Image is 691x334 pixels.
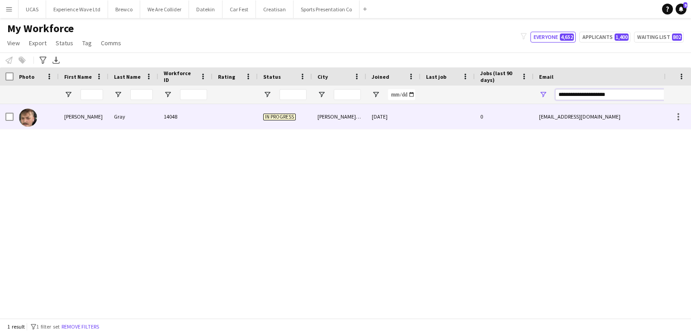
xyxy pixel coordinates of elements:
[480,70,517,83] span: Jobs (last 90 days)
[56,39,73,47] span: Status
[52,37,77,49] a: Status
[80,89,103,100] input: First Name Filter Input
[46,0,108,18] button: Experience Wave Ltd
[36,323,60,330] span: 1 filter set
[109,104,158,129] div: Gray
[97,37,125,49] a: Comms
[180,89,207,100] input: Workforce ID Filter Input
[60,322,101,332] button: Remove filters
[263,73,281,80] span: Status
[334,89,361,100] input: City Filter Input
[475,104,534,129] div: 0
[372,73,389,80] span: Joined
[530,32,576,43] button: Everyone4,652
[101,39,121,47] span: Comms
[158,104,213,129] div: 14048
[218,73,235,80] span: Rating
[317,91,326,99] button: Open Filter Menu
[108,0,140,18] button: Brewco
[372,91,380,99] button: Open Filter Menu
[676,4,686,14] a: 9
[388,89,415,100] input: Joined Filter Input
[38,55,48,66] app-action-btn: Advanced filters
[7,22,74,35] span: My Workforce
[64,91,72,99] button: Open Filter Menu
[579,32,630,43] button: Applicants1,400
[130,89,153,100] input: Last Name Filter Input
[560,33,574,41] span: 4,652
[140,0,189,18] button: We Are Collider
[82,39,92,47] span: Tag
[263,114,296,120] span: In progress
[634,32,684,43] button: Waiting list802
[164,91,172,99] button: Open Filter Menu
[683,2,687,8] span: 9
[79,37,95,49] a: Tag
[293,0,360,18] button: Sports Presentation Co
[7,39,20,47] span: View
[59,104,109,129] div: [PERSON_NAME]
[51,55,62,66] app-action-btn: Export XLSX
[19,109,37,127] img: Adam Gray
[312,104,366,129] div: [PERSON_NAME][GEOGRAPHIC_DATA]
[317,73,328,80] span: City
[114,73,141,80] span: Last Name
[29,39,47,47] span: Export
[263,91,271,99] button: Open Filter Menu
[366,104,421,129] div: [DATE]
[19,0,46,18] button: UCAS
[615,33,629,41] span: 1,400
[64,73,92,80] span: First Name
[164,70,196,83] span: Workforce ID
[19,73,34,80] span: Photo
[539,73,554,80] span: Email
[672,33,682,41] span: 802
[189,0,222,18] button: Datekin
[539,91,547,99] button: Open Filter Menu
[426,73,446,80] span: Last job
[256,0,293,18] button: Creatisan
[279,89,307,100] input: Status Filter Input
[4,37,24,49] a: View
[25,37,50,49] a: Export
[222,0,256,18] button: Car Fest
[114,91,122,99] button: Open Filter Menu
